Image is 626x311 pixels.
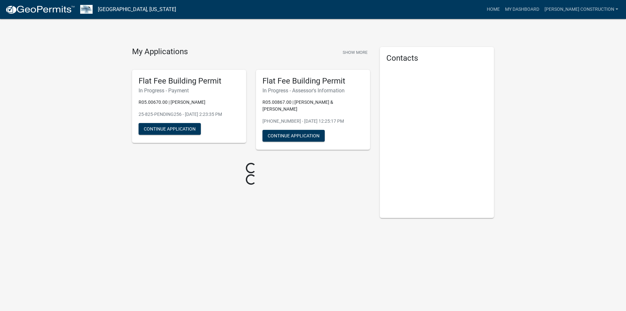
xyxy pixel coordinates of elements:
h5: Flat Fee Building Permit [139,76,240,86]
img: Wabasha County, Minnesota [80,5,93,14]
button: Continue Application [139,123,201,135]
a: My Dashboard [502,3,542,16]
h4: My Applications [132,47,188,57]
h5: Flat Fee Building Permit [262,76,364,86]
h5: Contacts [386,54,487,63]
a: Home [484,3,502,16]
a: [GEOGRAPHIC_DATA], [US_STATE] [98,4,176,15]
h6: In Progress - Assessor's Information [262,87,364,94]
h6: In Progress - Payment [139,87,240,94]
p: R05.00670.00 | [PERSON_NAME] [139,99,240,106]
p: R05.00867.00 | [PERSON_NAME] & [PERSON_NAME] [262,99,364,113]
a: [PERSON_NAME] Construction [542,3,621,16]
button: Continue Application [262,130,325,142]
p: [PHONE_NUMBER] - [DATE] 12:25:17 PM [262,118,364,125]
p: 25-825-PENDING256 - [DATE] 2:23:35 PM [139,111,240,118]
button: Show More [340,47,370,58]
